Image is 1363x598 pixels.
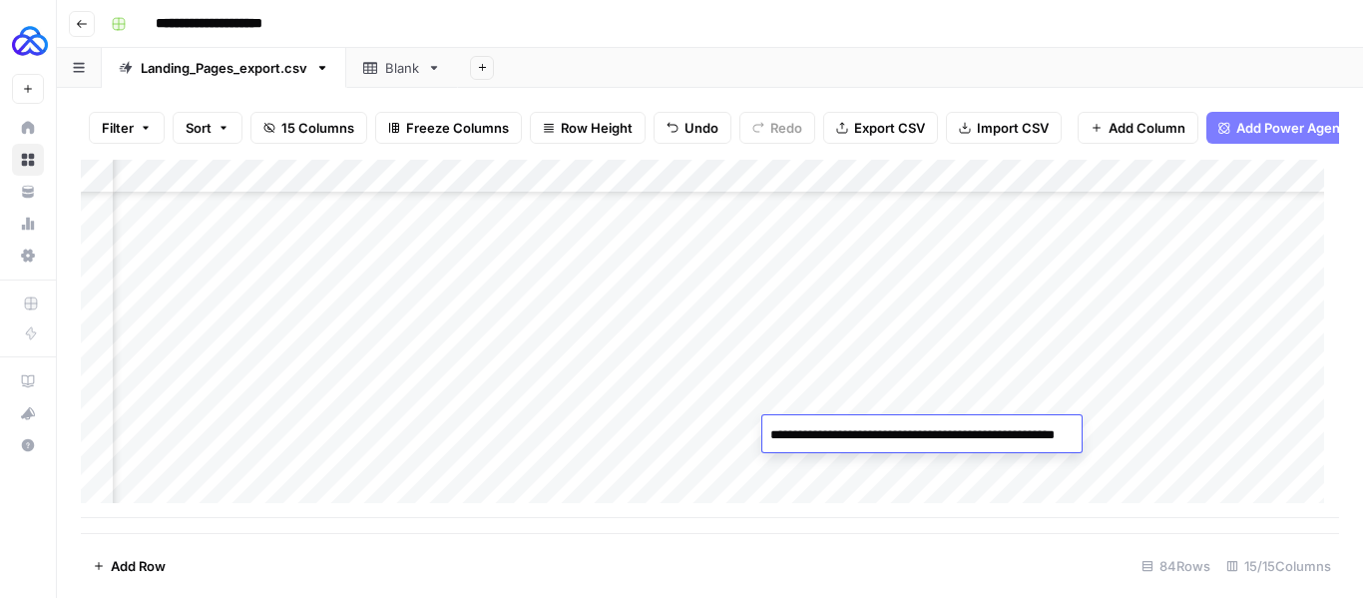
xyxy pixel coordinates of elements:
span: Add Column [1109,118,1185,138]
div: 15/15 Columns [1218,550,1339,582]
button: Add Power Agent [1206,112,1357,144]
button: Add Row [81,550,178,582]
a: Settings [12,240,44,272]
div: Landing_Pages_export.csv [141,58,307,78]
span: Add Row [111,556,166,576]
span: Freeze Columns [406,118,509,138]
img: AUQ Logo [12,23,48,59]
a: Blank [346,48,458,88]
a: Browse [12,144,44,176]
div: 84 Rows [1134,550,1218,582]
span: Export CSV [854,118,925,138]
span: Sort [186,118,212,138]
a: Landing_Pages_export.csv [102,48,346,88]
button: Export CSV [823,112,938,144]
div: Blank [385,58,419,78]
button: Import CSV [946,112,1062,144]
span: Undo [684,118,718,138]
a: Usage [12,208,44,240]
a: AirOps Academy [12,365,44,397]
button: Help + Support [12,429,44,461]
button: Add Column [1078,112,1198,144]
button: What's new? [12,397,44,429]
button: Freeze Columns [375,112,522,144]
span: Redo [770,118,802,138]
a: Your Data [12,176,44,208]
button: Sort [173,112,242,144]
a: Home [12,112,44,144]
div: What's new? [13,398,43,428]
span: Import CSV [977,118,1049,138]
button: Workspace: AUQ [12,16,44,66]
button: Row Height [530,112,646,144]
button: Undo [654,112,731,144]
span: Row Height [561,118,633,138]
button: Filter [89,112,165,144]
button: 15 Columns [250,112,367,144]
button: Redo [739,112,815,144]
span: 15 Columns [281,118,354,138]
span: Filter [102,118,134,138]
span: Add Power Agent [1236,118,1345,138]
